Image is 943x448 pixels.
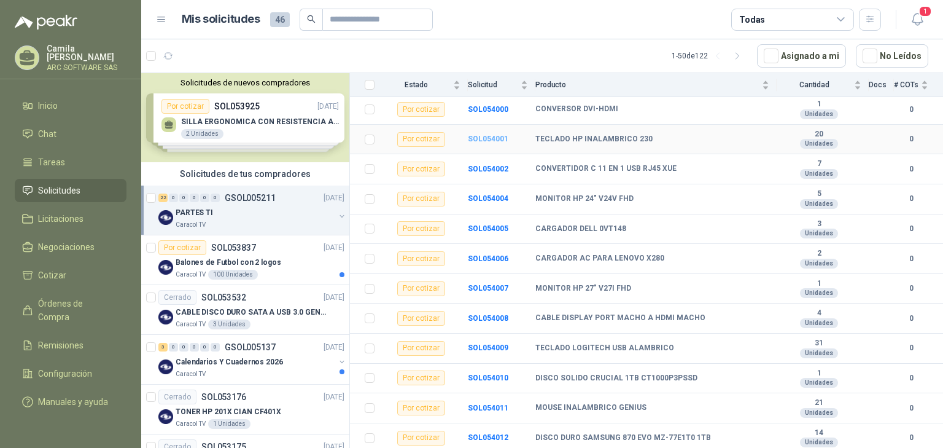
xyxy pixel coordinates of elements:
[894,253,928,265] b: 0
[535,135,653,144] b: TECLADO HP INALAMBRICO 230
[856,44,928,68] button: No Leídos
[38,240,95,254] span: Negociaciones
[182,10,260,28] h1: Mis solicitudes
[176,257,281,269] p: Balones de Futbol con 2 logos
[800,139,838,149] div: Unidades
[15,207,126,230] a: Licitaciones
[200,194,209,202] div: 0
[894,73,943,97] th: # COTs
[777,130,861,140] b: 20
[894,372,928,384] b: 0
[468,224,508,233] a: SOL054005
[176,369,206,379] p: Caracol TV
[141,73,349,162] div: Solicitudes de nuevos compradoresPor cotizarSOL053925[DATE] SILLA ERGONOMICA CON RESISTENCIA A 15...
[15,15,77,29] img: Logo peakr
[38,99,58,112] span: Inicio
[158,409,173,424] img: Company Logo
[397,371,445,385] div: Por cotizar
[169,194,178,202] div: 0
[15,390,126,414] a: Manuales y ayuda
[800,378,838,388] div: Unidades
[777,81,852,89] span: Cantidad
[894,342,928,354] b: 0
[672,46,747,66] div: 1 - 50 de 122
[468,135,508,143] a: SOL054001
[382,81,451,89] span: Estado
[15,151,126,174] a: Tareas
[38,212,83,226] span: Licitaciones
[158,343,168,352] div: 3
[208,320,250,329] div: 3 Unidades
[179,194,188,202] div: 0
[535,73,777,97] th: Producto
[382,73,468,97] th: Estado
[468,105,508,114] a: SOL054000
[468,165,508,173] b: SOL054002
[158,390,196,404] div: Cerrado
[397,132,445,147] div: Por cotizar
[777,189,861,199] b: 5
[397,251,445,266] div: Por cotizar
[15,179,126,202] a: Solicitudes
[800,348,838,358] div: Unidades
[190,194,199,202] div: 0
[158,240,206,255] div: Por cotizar
[468,314,508,323] a: SOL054008
[894,81,918,89] span: # COTs
[894,193,928,205] b: 0
[190,343,199,352] div: 0
[38,155,65,169] span: Tareas
[324,342,344,353] p: [DATE]
[211,194,220,202] div: 0
[535,313,705,323] b: CABLE DISPLAY PORT MACHO A HDMI MACHO
[894,313,928,324] b: 0
[146,78,344,87] button: Solicitudes de nuevos compradores
[15,122,126,146] a: Chat
[307,15,316,23] span: search
[141,285,349,335] a: CerradoSOL053532[DATE] Company LogoCABLE DISCO DURO SATA A USB 3.0 GENERICOCaracol TV3 Unidades
[47,44,126,61] p: Camila [PERSON_NAME]
[535,224,626,234] b: CARGADOR DELL 0VT148
[894,163,928,175] b: 0
[158,290,196,305] div: Cerrado
[894,223,928,235] b: 0
[208,419,250,429] div: 1 Unidades
[201,393,246,401] p: SOL053176
[176,320,206,329] p: Caracol TV
[324,242,344,254] p: [DATE]
[535,164,677,174] b: CONVERTIDOR C 11 EN 1 USB RJ45 XUE
[777,398,861,408] b: 21
[176,270,206,280] p: Caracol TV
[468,374,508,382] a: SOL054010
[397,192,445,206] div: Por cotizar
[800,318,838,328] div: Unidades
[141,162,349,186] div: Solicitudes de tus compradores
[468,404,508,412] a: SOL054011
[468,344,508,352] a: SOL054009
[468,254,508,263] a: SOL054006
[777,219,861,229] b: 3
[397,431,445,446] div: Por cotizar
[777,369,861,379] b: 1
[38,127,56,141] span: Chat
[201,293,246,302] p: SOL053532
[894,432,928,444] b: 0
[800,259,838,269] div: Unidades
[535,344,674,353] b: TECLADO LOGITECH USB ALAMBRICO
[535,284,631,294] b: MONITOR HP 27" V27I FHD
[38,395,108,409] span: Manuales y ayuda
[468,284,508,293] a: SOL054007
[777,339,861,348] b: 31
[158,360,173,374] img: Company Logo
[777,73,869,97] th: Cantidad
[800,109,838,119] div: Unidades
[158,340,347,379] a: 3 0 0 0 0 0 GSOL005137[DATE] Company LogoCalendarios Y Cuadernos 2026Caracol TV
[38,269,66,282] span: Cotizar
[800,438,838,447] div: Unidades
